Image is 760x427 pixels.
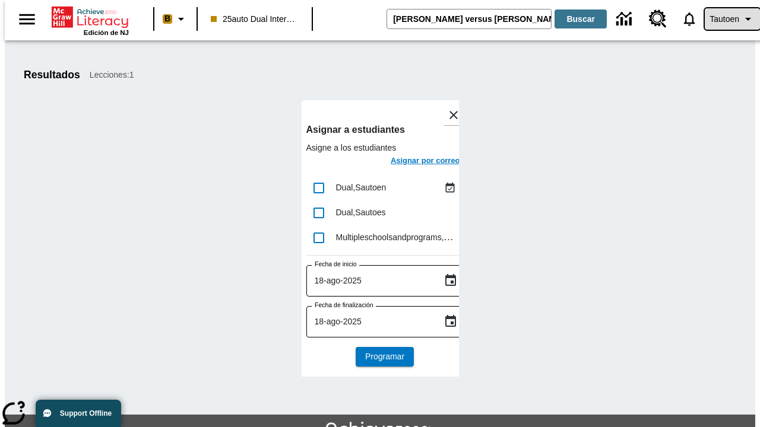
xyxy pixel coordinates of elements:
[710,13,739,26] span: Tautoen
[555,9,607,28] button: Buscar
[441,179,459,197] button: Asignado 18 ago al 18 ago
[84,29,129,36] span: Edición de NJ
[336,231,459,244] div: Multipleschoolsandprograms, Sautoen
[356,347,414,367] button: Programar
[52,4,129,36] div: Portada
[439,310,463,333] button: Choose date, selected date is 18 ago 2025
[211,13,299,26] span: 25auto Dual International
[302,100,459,377] div: lesson details
[705,8,760,30] button: Perfil/Configuración
[9,2,45,37] button: Abrir el menú lateral
[336,183,387,192] span: Dual , Sautoen
[315,260,357,269] label: Fecha de inicio
[336,181,441,194] div: Dual, Sautoen
[674,4,705,34] a: Notificaciones
[315,301,373,310] label: Fecha de finalización
[306,265,434,297] input: DD-MMMM-YYYY
[609,3,642,36] a: Centro de información
[444,105,464,125] button: Cerrar
[306,122,464,138] h6: Asignar a estudiantes
[387,154,464,171] button: Asignar por correo
[52,5,129,29] a: Portada
[387,9,551,28] input: Buscar campo
[60,409,112,418] span: Support Offline
[336,232,475,242] span: Multipleschoolsandprograms , Sautoen
[439,269,463,292] button: Choose date, selected date is 18 ago 2025
[336,208,386,217] span: Dual , Sautoes
[158,8,193,30] button: Boost El color de la clase es melocotón. Cambiar el color de la clase.
[306,142,464,154] p: Asigne a los estudiantes
[336,206,459,219] div: Dual, Sautoes
[164,11,170,26] span: B
[36,400,121,427] button: Support Offline
[391,154,460,168] h6: Asignar por correo
[642,3,674,35] a: Centro de recursos, Se abrirá en una pestaña nueva.
[306,306,434,337] input: DD-MMMM-YYYY
[90,69,134,81] span: Lecciones : 1
[24,69,80,81] h1: Resultados
[365,350,404,363] span: Programar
